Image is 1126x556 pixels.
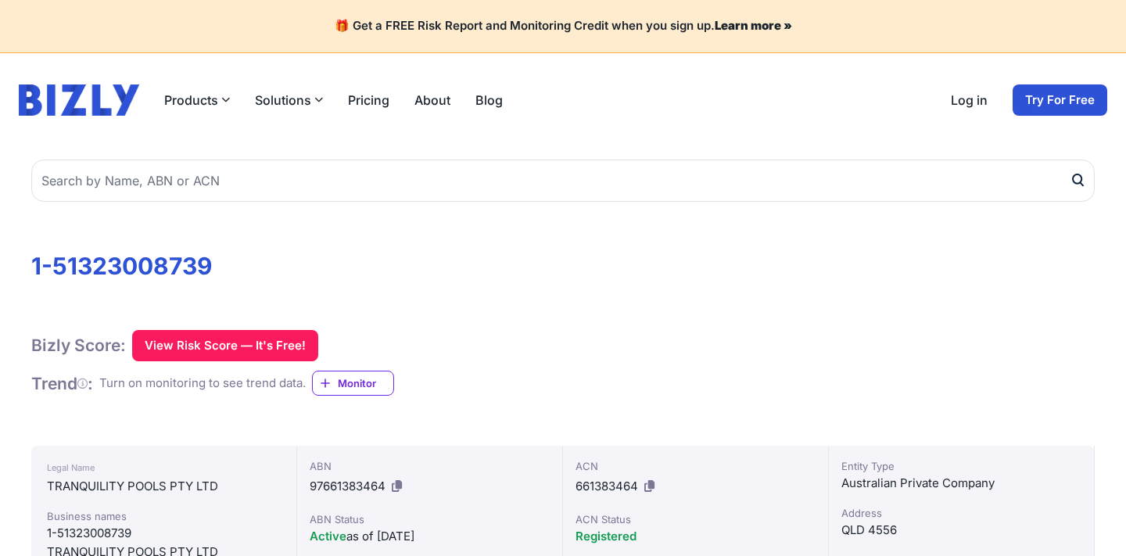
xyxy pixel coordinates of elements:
[841,505,1081,521] div: Address
[255,91,323,109] button: Solutions
[576,458,816,474] div: ACN
[310,527,550,546] div: as of [DATE]
[951,91,988,109] a: Log in
[310,529,346,543] span: Active
[1013,84,1107,116] a: Try For Free
[31,373,93,394] h1: Trend :
[576,529,637,543] span: Registered
[47,477,281,496] div: TRANQUILITY POOLS PTY LTD
[841,521,1081,540] div: QLD 4556
[31,335,126,356] h1: Bizly Score:
[576,479,638,493] span: 661383464
[19,19,1107,34] h4: 🎁 Get a FREE Risk Report and Monitoring Credit when you sign up.
[338,375,393,391] span: Monitor
[715,18,792,33] a: Learn more »
[47,524,281,543] div: 1-51323008739
[132,330,318,361] button: View Risk Score — It's Free!
[841,458,1081,474] div: Entity Type
[576,511,816,527] div: ACN Status
[475,91,503,109] a: Blog
[348,91,389,109] a: Pricing
[841,474,1081,493] div: Australian Private Company
[164,91,230,109] button: Products
[312,371,394,396] a: Monitor
[310,511,550,527] div: ABN Status
[31,252,1095,280] h1: 1-51323008739
[47,458,281,477] div: Legal Name
[47,508,281,524] div: Business names
[31,160,1095,202] input: Search by Name, ABN or ACN
[99,375,306,393] div: Turn on monitoring to see trend data.
[310,479,385,493] span: 97661383464
[310,458,550,474] div: ABN
[414,91,450,109] a: About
